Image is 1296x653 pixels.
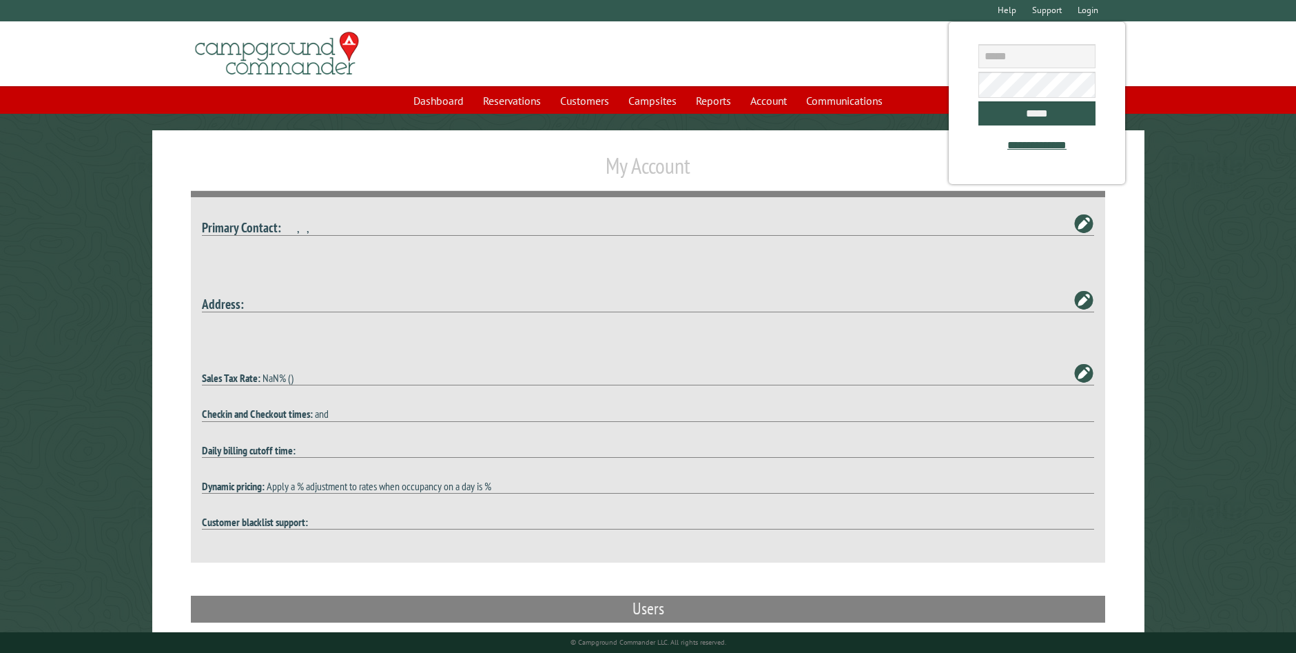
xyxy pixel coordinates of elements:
a: Customers [552,88,617,114]
span: NaN% () [263,371,294,385]
h2: Users [191,596,1105,622]
strong: Dynamic pricing: [202,479,265,493]
strong: Primary Contact: [202,219,281,236]
strong: Daily billing cutoff time: [202,443,296,457]
strong: Address: [202,295,244,312]
small: © Campground Commander LLC. All rights reserved. [570,638,726,647]
strong: Checkin and Checkout times: [202,407,313,421]
span: Apply a % adjustment to rates when occupancy on a day is % [267,479,491,493]
strong: Customer blacklist support: [202,515,308,529]
img: Campground Commander [191,27,363,81]
a: Reports [688,88,739,114]
a: Campsites [620,88,685,114]
a: Dashboard [405,88,472,114]
h1: My Account [191,152,1105,190]
a: Communications [798,88,891,114]
span: and [315,407,329,421]
a: Account [742,88,795,114]
strong: Sales Tax Rate: [202,371,260,385]
h4: , , [202,219,1094,236]
a: Reservations [475,88,549,114]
